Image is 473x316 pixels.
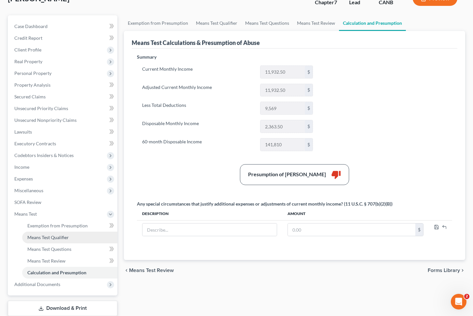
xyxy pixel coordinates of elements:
[14,141,56,146] span: Executory Contracts
[137,201,392,207] div: Any special circumstances that justify additional expenses or adjustments of current monthly inco...
[282,207,429,220] th: Amount
[241,15,293,31] a: Means Test Questions
[293,15,339,31] a: Means Test Review
[14,164,29,170] span: Income
[132,39,260,47] div: Means Test Calculations & Presumption of Abuse
[14,281,60,287] span: Additional Documents
[14,82,51,88] span: Property Analysis
[14,129,32,135] span: Lawsuits
[139,84,257,97] label: Adjusted Current Monthly Income
[451,294,466,309] iframe: Intercom live chat
[14,70,52,76] span: Personal Property
[8,301,117,316] a: Download & Print
[9,126,117,138] a: Lawsuits
[137,54,318,60] p: Summary
[9,138,117,150] a: Executory Contracts
[27,223,88,228] span: Exemption from Presumption
[14,152,74,158] span: Codebtors Insiders & Notices
[248,171,326,178] div: Presumption of [PERSON_NAME]
[14,199,41,205] span: SOFA Review
[9,103,117,114] a: Unsecured Priority Claims
[14,35,42,41] span: Credit Report
[142,223,277,236] input: Describe...
[22,220,117,232] a: Exemption from Presumption
[260,102,304,114] input: 0.00
[14,188,43,193] span: Miscellaneous
[22,267,117,279] a: Calculation and Presumption
[9,196,117,208] a: SOFA Review
[27,246,71,252] span: Means Test Questions
[14,23,48,29] span: Case Dashboard
[305,120,313,133] div: $
[260,66,304,78] input: 0.00
[9,114,117,126] a: Unsecured Nonpriority Claims
[14,47,41,52] span: Client Profile
[260,138,304,151] input: 0.00
[27,258,66,264] span: Means Test Review
[139,120,257,133] label: Disposable Monthly Income
[288,223,415,236] input: 0.00
[124,268,129,273] i: chevron_left
[14,59,42,64] span: Real Property
[14,176,33,181] span: Expenses
[129,268,174,273] span: Means Test Review
[9,79,117,91] a: Property Analysis
[331,170,341,180] i: thumb_down
[460,268,465,273] i: chevron_right
[464,294,469,299] span: 2
[428,268,465,273] button: Forms Library chevron_right
[305,66,313,78] div: $
[14,211,37,217] span: Means Test
[124,268,174,273] button: chevron_left Means Test Review
[139,102,257,115] label: Less Total Deductions
[22,255,117,267] a: Means Test Review
[14,117,77,123] span: Unsecured Nonpriority Claims
[139,65,257,79] label: Current Monthly Income
[137,207,282,220] th: Description
[27,235,69,240] span: Means Test Qualifier
[139,138,257,151] label: 60-month Disposable Income
[260,120,304,133] input: 0.00
[14,106,68,111] span: Unsecured Priority Claims
[305,138,313,151] div: $
[428,268,460,273] span: Forms Library
[9,32,117,44] a: Credit Report
[124,15,192,31] a: Exemption from Presumption
[9,91,117,103] a: Secured Claims
[22,243,117,255] a: Means Test Questions
[27,270,86,275] span: Calculation and Presumption
[14,94,46,99] span: Secured Claims
[9,21,117,32] a: Case Dashboard
[339,15,406,31] a: Calculation and Presumption
[415,223,423,236] div: $
[192,15,241,31] a: Means Test Qualifier
[260,84,304,96] input: 0.00
[305,84,313,96] div: $
[22,232,117,243] a: Means Test Qualifier
[305,102,313,114] div: $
